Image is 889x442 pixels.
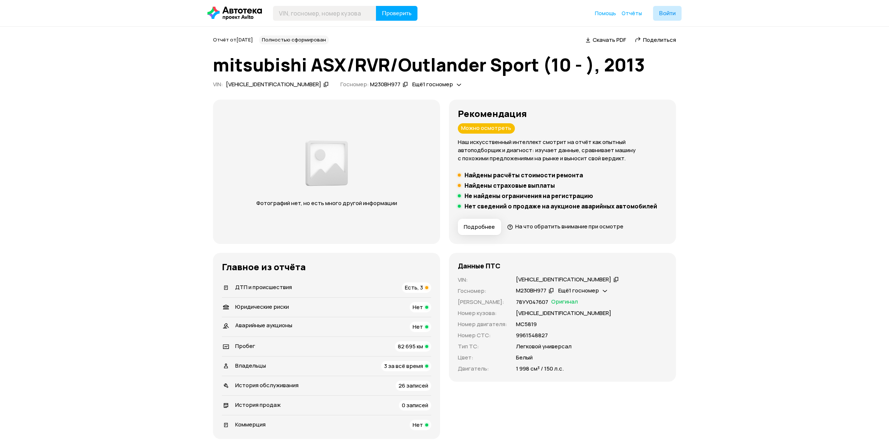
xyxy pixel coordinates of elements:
p: [VEHICLE_IDENTIFICATION_NUMBER] [516,309,611,317]
p: Наш искусственный интеллект смотрит на отчёт как опытный автоподборщик и диагност: изучает данные... [458,138,667,163]
div: Можно осмотреть [458,123,515,134]
span: Отчёт от [DATE] [213,36,253,43]
button: Войти [653,6,682,21]
p: МС5819 [516,320,537,328]
span: Ещё 1 госномер [412,80,453,88]
span: Юридические риски [235,303,289,311]
span: 3 за всё время [384,362,423,370]
p: Номер СТС : [458,331,507,339]
span: 0 записей [402,401,428,409]
p: Двигатель : [458,365,507,373]
span: Коммерция [235,421,266,428]
a: Помощь [595,10,616,17]
span: Аварийные аукционы [235,321,292,329]
div: [VEHICLE_IDENTIFICATION_NUMBER] [226,81,321,88]
p: 78УУ047607 [516,298,548,306]
p: Цвет : [458,354,507,362]
div: [VEHICLE_IDENTIFICATION_NUMBER] [516,276,611,284]
span: 82 695 км [398,342,423,350]
p: Фотографий нет, но есть много другой информации [249,199,404,207]
h1: mitsubishi ASX/RVR/Outlander Sport (10 - ), 2013 [213,55,676,75]
h5: Найдены страховые выплаты [465,182,555,189]
span: Пробег [235,342,255,350]
p: Номер кузова : [458,309,507,317]
span: Ещё 1 госномер [558,287,599,294]
a: На что обратить внимание при осмотре [507,222,623,230]
p: VIN : [458,276,507,284]
div: М230ВН977 [370,81,400,88]
span: Нет [413,323,423,331]
span: Проверить [382,10,412,16]
span: История обслуживания [235,381,299,389]
span: Нет [413,303,423,311]
a: Поделиться [635,36,676,44]
a: Отчёты [622,10,642,17]
p: 9961548827 [516,331,548,339]
span: Госномер: [340,80,369,88]
h3: Главное из отчёта [222,262,431,272]
span: На что обратить внимание при осмотре [515,222,623,230]
button: Проверить [376,6,417,21]
a: Скачать PDF [586,36,626,44]
h5: Не найдены ограничения на регистрацию [465,192,593,200]
span: 26 записей [399,382,428,389]
span: Скачать PDF [593,36,626,44]
div: Полностью сформирован [259,36,329,44]
span: ДТП и происшествия [235,283,292,291]
span: VIN : [213,80,223,88]
img: 2a3f492e8892fc00.png [303,136,350,190]
span: Владельцы [235,362,266,369]
span: Оригинал [551,298,578,306]
p: Легковой универсал [516,342,572,351]
span: История продаж [235,401,281,409]
h4: Данные ПТС [458,262,500,270]
div: М230ВН977 [516,287,546,295]
span: Есть, 3 [405,284,423,291]
p: Белый [516,354,533,362]
p: Тип ТС : [458,342,507,351]
p: [PERSON_NAME] : [458,298,507,306]
span: Нет [413,421,423,429]
h5: Нет сведений о продаже на аукционе аварийных автомобилей [465,202,657,210]
p: 1 998 см³ / 150 л.с. [516,365,564,373]
input: VIN, госномер, номер кузова [273,6,376,21]
p: Номер двигателя : [458,320,507,328]
button: Подробнее [458,219,501,235]
span: Поделиться [643,36,676,44]
h3: Рекомендация [458,108,667,119]
p: Госномер : [458,287,507,295]
span: Подробнее [464,223,495,231]
h5: Найдены расчёты стоимости ремонта [465,171,583,179]
span: Войти [659,10,676,16]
